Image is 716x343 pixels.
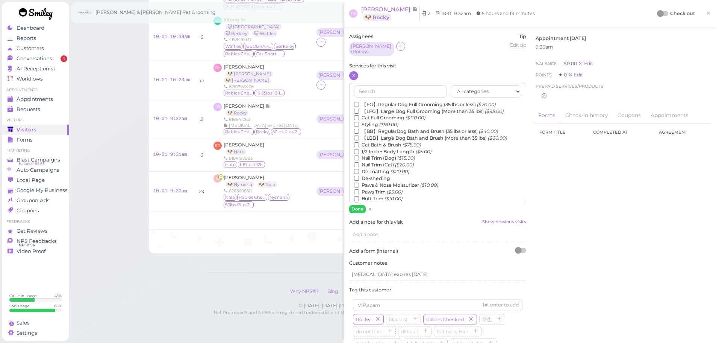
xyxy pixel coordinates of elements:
[2,318,69,328] a: Sales
[670,10,695,17] label: Check out
[349,42,396,57] div: [PERSON_NAME] (Rocky)
[510,33,526,40] label: Tip
[349,205,366,213] button: Done
[318,152,360,157] div: [PERSON_NAME] ( Hato )
[568,72,583,78] a: Edit
[354,114,425,121] label: Cat Full Grooming
[384,196,403,201] i: ($10.00)
[354,329,384,334] span: do not take
[200,78,204,83] i: 12
[536,82,603,90] span: Prepaid services/products
[534,123,587,141] th: Form title
[352,271,524,278] p: [MEDICAL_DATA] expires [DATE]
[349,219,526,226] label: Add a note for this visit
[363,14,391,21] a: 🐶 Rocky
[354,128,498,135] label: 【BB】RegularDog Bath and Brush (35 lbs or less)
[224,175,281,187] a: [PERSON_NAME] 🐶 Nymeria 🐶 Nala
[354,102,359,107] input: 【FG】Regular Dog Full Grooming (35 lbs or less) ($70.00)
[224,50,254,57] span: Rabies Checked
[391,169,409,174] i: ($20.00)
[2,175,69,185] a: Local Page
[17,187,68,194] span: Google My Business
[354,155,359,160] input: Nail Trim (Dog) ($15.00)
[349,63,526,69] label: Services for this visit
[416,149,431,154] i: ($5.00)
[54,303,62,308] div: 88 %
[2,135,69,145] a: Forms
[17,207,39,214] span: Coupons
[19,242,35,248] span: NPS® 94
[224,128,254,135] span: Rabies Checked
[354,183,359,188] input: Paws & Nose Moisturizer ($10.00)
[17,238,57,244] span: NPS Feedbacks
[428,11,430,16] span: 2
[354,121,398,128] label: Styling
[403,142,421,148] i: ($75.00)
[354,176,359,181] input: De-sheding
[2,53,69,64] a: Conversations 1
[488,135,507,141] i: ($60.00)
[268,194,289,201] span: Nymeria
[318,73,360,78] div: [PERSON_NAME] ( [PERSON_NAME] )
[397,155,415,161] i: ($15.00)
[224,142,264,148] span: [PERSON_NAME]
[2,74,69,84] a: Workflows
[224,116,302,122] div: 8186410631
[224,30,249,37] a: 🐱 Berkley
[354,136,359,140] input: 【LBB】Large Dog Bath and Brush (More than 35 lbs) ($60.00)
[2,87,69,93] li: Appointments
[224,103,265,109] span: [PERSON_NAME]
[316,114,363,124] div: [PERSON_NAME] (Rocky)
[17,106,40,113] span: Requests
[2,43,69,53] a: Customers
[349,9,357,18] span: RS
[286,288,322,294] a: Why NPS®?
[316,150,363,160] div: [PERSON_NAME] (Hato)
[229,123,299,128] span: [MEDICAL_DATA] expires [DATE]
[200,116,203,122] i: 2
[482,219,526,226] a: Show previous visits
[354,108,504,115] label: 【LFG】Large Dog Full Grooming (More than 35 lbs)
[17,157,60,163] span: Blast Campaigns
[224,64,264,70] span: [PERSON_NAME]
[17,197,50,204] span: Groupon Ads
[17,248,46,255] span: Video Proof
[2,195,69,206] a: Groupon Ads
[353,299,522,311] input: VIP,spam
[2,185,69,195] a: Google My Business
[237,194,267,201] span: Rabies Checked
[354,175,390,182] label: De-sheding
[243,43,273,50] span: Princeton
[354,85,447,98] input: Search
[534,108,560,124] a: Forms
[2,219,69,224] li: Feedbacks
[349,248,526,255] label: Add a form (internal)
[17,137,33,143] span: Forms
[349,33,373,40] label: Assignees
[214,310,571,322] small: Net Promoter® and NPS® are registered trademarks and Net Promoter Score and Net Promoter System a...
[17,66,55,72] span: AI Receptionist
[318,30,360,35] div: [PERSON_NAME] ( Waffles, Berkley )
[536,61,558,66] span: Balance
[578,61,593,66] a: Edit
[224,194,236,201] span: Nala
[2,104,69,114] a: Requests
[224,43,242,50] span: Waffles
[351,44,392,54] div: [PERSON_NAME] ( Rocky )
[316,28,410,38] div: [PERSON_NAME] (Waffles, Berkley) [PERSON_NAME] ([GEOGRAPHIC_DATA])
[226,71,273,77] a: 🐶 [PERSON_NAME]
[17,25,44,31] span: Dashboard
[54,293,62,298] div: 48 %
[354,101,496,108] label: 【FG】Regular Dog Full Grooming (35 lbs or less)
[2,246,69,256] a: Video Proof
[316,71,410,81] div: [PERSON_NAME] ([PERSON_NAME]) [PERSON_NAME] ([PERSON_NAME])
[2,148,69,153] li: Marketing
[17,76,43,82] span: Workflows
[354,109,359,114] input: 【LFG】Large Dog Full Grooming (More than 35 lbs) ($95.00)
[153,189,187,194] a: 10-01 9:30am
[224,142,264,154] a: [PERSON_NAME] 🐶 Hato
[349,287,526,293] label: Tag this customer
[2,33,69,43] a: Reports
